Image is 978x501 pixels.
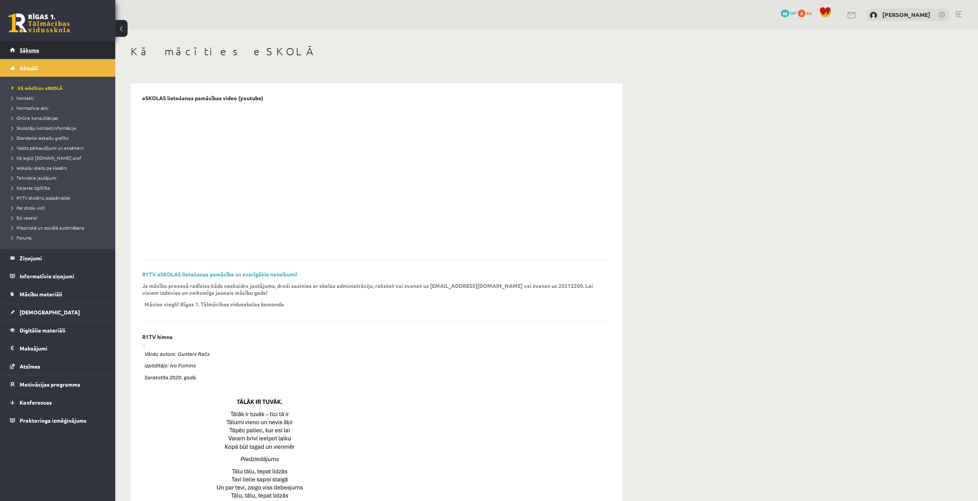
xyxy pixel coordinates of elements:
[20,363,40,370] span: Atzīmes
[10,375,106,393] a: Motivācijas programma
[12,145,84,151] span: Valsts pārbaudījumi un eksāmeni
[12,174,108,181] a: Tehniskie jautājumi
[12,205,45,211] span: Par drošu vidi!
[798,10,815,16] a: 0 xp
[10,249,106,267] a: Ziņojumi
[12,105,48,111] span: Normatīvie akti
[790,10,797,16] span: mP
[12,224,108,231] a: Pilsoniskā un sociālā audzināšana
[12,225,84,231] span: Pilsoniskā un sociālā audzināšana
[8,13,70,33] a: Rīgas 1. Tālmācības vidusskola
[12,204,108,211] a: Par drošu vidi!
[10,357,106,375] a: Atzīmes
[20,417,86,424] span: Proktoringa izmēģinājums
[12,165,67,171] span: Ieskaišu skaits pa klasēm
[870,12,877,19] img: Alekss Kozlovskis
[10,59,106,77] a: Aktuāli
[10,267,106,285] a: Informatīvie ziņojumi
[12,85,63,91] span: Kā mācīties eSKOLĀ
[12,155,81,161] span: Kā iegūt [DOMAIN_NAME] prof
[20,381,80,388] span: Motivācijas programma
[131,45,623,58] h1: Kā mācīties eSKOLĀ
[20,267,106,285] legend: Informatīvie ziņojumi
[142,334,173,340] p: R1TV himna
[10,41,106,59] a: Sākums
[20,46,39,53] span: Sākums
[12,235,32,241] span: Forums
[20,249,106,267] legend: Ziņojumi
[10,394,106,411] a: Konferences
[781,10,789,17] span: 88
[12,234,108,241] a: Forums
[12,194,108,201] a: R1TV skolēnu pašpārvalde
[10,285,106,303] a: Mācību materiāli
[12,164,108,171] a: Ieskaišu skaits pa klasēm
[12,195,70,201] span: R1TV skolēnu pašpārvalde
[12,214,108,221] a: Esi vesels!
[180,301,284,308] p: Rīgas 1. Tālmācības vidusskolas komanda
[12,104,108,111] a: Normatīvie akti
[142,282,599,296] p: Ja mācību procesā radīsies kāds neskaidrs jautājums, droši sazinies ar skolas administrāciju, rak...
[10,412,106,429] a: Proktoringa izmēģinājums
[12,94,108,101] a: Kontakti
[781,10,797,16] a: 88 mP
[144,301,179,308] p: Mācies viegli!
[12,175,56,181] span: Tehniskie jautājumi
[10,303,106,321] a: [DEMOGRAPHIC_DATA]
[10,339,106,357] a: Maksājumi
[12,134,108,141] a: Standarta ieskaišu grafiks
[798,10,805,17] span: 0
[12,84,108,91] a: Kā mācīties eSKOLĀ
[12,114,108,121] a: Online konsultācijas
[12,95,34,101] span: Kontakti
[20,291,62,298] span: Mācību materiāli
[12,184,108,191] a: Karjeras izglītība
[20,309,80,316] span: [DEMOGRAPHIC_DATA]
[12,144,108,151] a: Valsts pārbaudījumi un eksāmeni
[12,135,68,141] span: Standarta ieskaišu grafiks
[12,124,108,131] a: Skolotāju kontaktinformācija
[20,339,106,357] legend: Maksājumi
[10,321,106,339] a: Digitālie materiāli
[12,185,50,191] span: Karjeras izglītība
[20,399,52,406] span: Konferences
[12,215,37,221] span: Esi vesels!
[12,115,58,121] span: Online konsultācijas
[12,125,76,131] span: Skolotāju kontaktinformācija
[807,10,812,16] span: xp
[142,271,297,278] a: R1TV eSKOLAS lietošanas pamācība un svarīgākie noteikumi!
[20,64,38,71] span: Aktuāli
[20,327,65,334] span: Digitālie materiāli
[12,154,108,161] a: Kā iegūt [DOMAIN_NAME] prof
[142,95,263,101] p: eSKOLAS lietošanas pamācības video (youtube)
[882,11,930,18] a: [PERSON_NAME]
